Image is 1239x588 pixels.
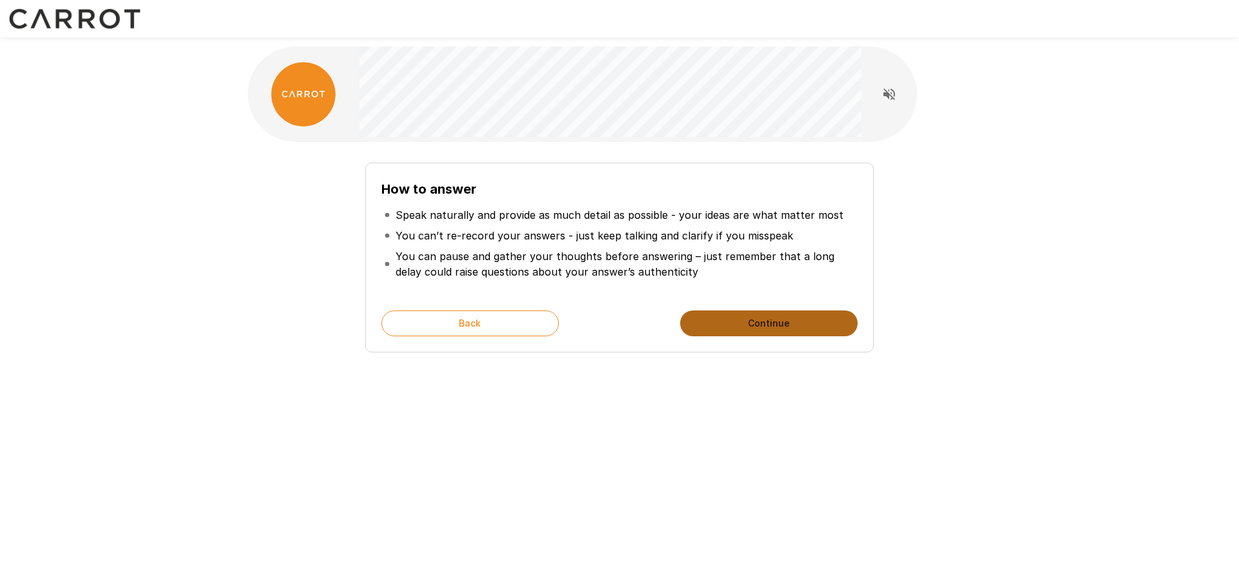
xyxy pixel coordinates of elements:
[381,310,559,336] button: Back
[876,81,902,107] button: Read questions aloud
[396,248,855,279] p: You can pause and gather your thoughts before answering – just remember that a long delay could r...
[381,181,476,197] b: How to answer
[271,62,336,127] img: carrot_logo.png
[396,207,843,223] p: Speak naturally and provide as much detail as possible - your ideas are what matter most
[680,310,858,336] button: Continue
[396,228,793,243] p: You can’t re-record your answers - just keep talking and clarify if you misspeak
